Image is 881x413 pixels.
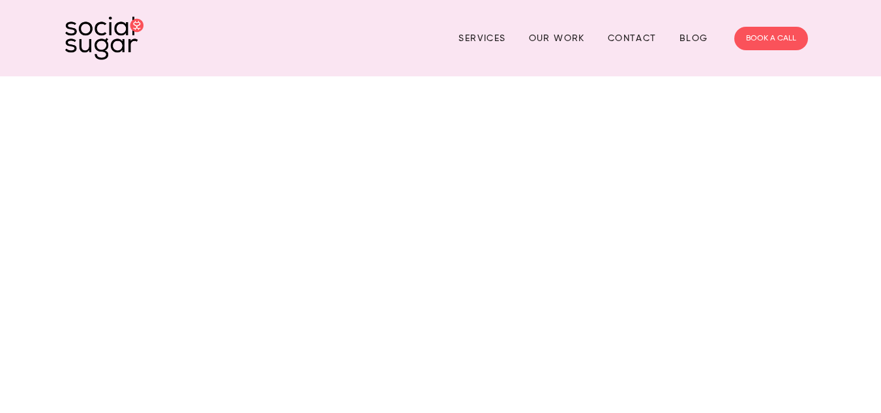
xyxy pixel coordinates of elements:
a: Blog [679,28,708,48]
a: Our Work [529,28,585,48]
a: BOOK A CALL [734,27,808,50]
a: Contact [608,28,657,48]
a: Services [458,28,505,48]
img: SocialSugar [65,16,143,60]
